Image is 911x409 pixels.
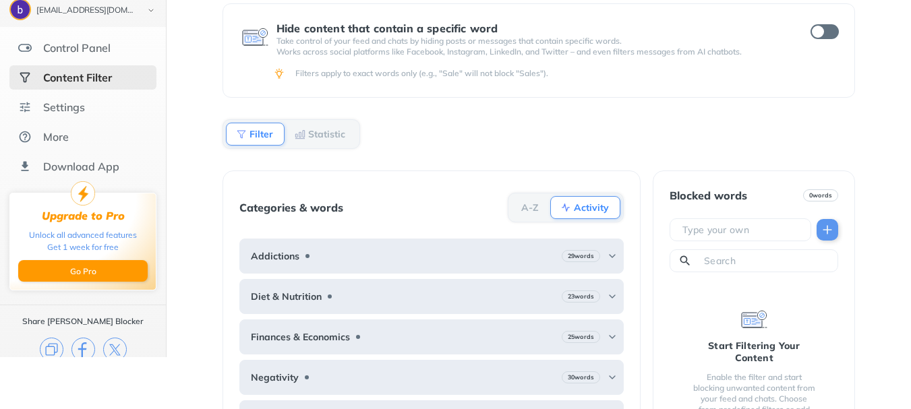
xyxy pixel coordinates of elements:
[29,229,137,241] div: Unlock all advanced features
[18,100,32,114] img: settings.svg
[568,292,594,301] b: 23 words
[568,373,594,382] b: 30 words
[236,129,247,139] img: Filter
[249,130,273,138] b: Filter
[568,332,594,342] b: 25 words
[308,130,345,138] b: Statistic
[71,338,95,361] img: facebook.svg
[568,251,594,261] b: 29 words
[574,203,609,212] b: Activity
[703,254,832,268] input: Search
[251,251,299,261] b: Addictions
[276,22,786,34] div: Hide content that contain a specific word
[43,71,112,84] div: Content Filter
[43,100,85,114] div: Settings
[18,71,32,84] img: social-selected.svg
[43,130,69,144] div: More
[40,338,63,361] img: copy.svg
[47,241,119,253] div: Get 1 week for free
[295,68,836,79] div: Filters apply to exact words only (e.g., "Sale" will not block "Sales").
[239,201,343,214] div: Categories & words
[681,223,805,237] input: Type your own
[22,316,144,327] div: Share [PERSON_NAME] Blocker
[143,3,159,18] img: chevron-bottom-black.svg
[71,181,95,206] img: upgrade-to-pro.svg
[36,6,136,15] div: bernadettej15@gmail.com
[18,130,32,144] img: about.svg
[18,260,148,282] button: Go Pro
[103,338,127,361] img: x.svg
[251,291,322,302] b: Diet & Nutrition
[18,160,32,173] img: download-app.svg
[18,41,32,55] img: features.svg
[295,129,305,139] img: Statistic
[670,189,747,201] div: Blocked words
[43,41,111,55] div: Control Panel
[42,210,125,222] div: Upgrade to Pro
[809,191,832,200] b: 0 words
[276,46,786,57] p: Works across social platforms like Facebook, Instagram, LinkedIn, and Twitter – and even filters ...
[521,203,539,212] b: A-Z
[276,36,786,46] p: Take control of your feed and chats by hiding posts or messages that contain specific words.
[560,202,571,213] img: Activity
[251,332,350,342] b: Finances & Economics
[43,160,119,173] div: Download App
[251,372,299,383] b: Negativity
[691,340,817,364] div: Start Filtering Your Content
